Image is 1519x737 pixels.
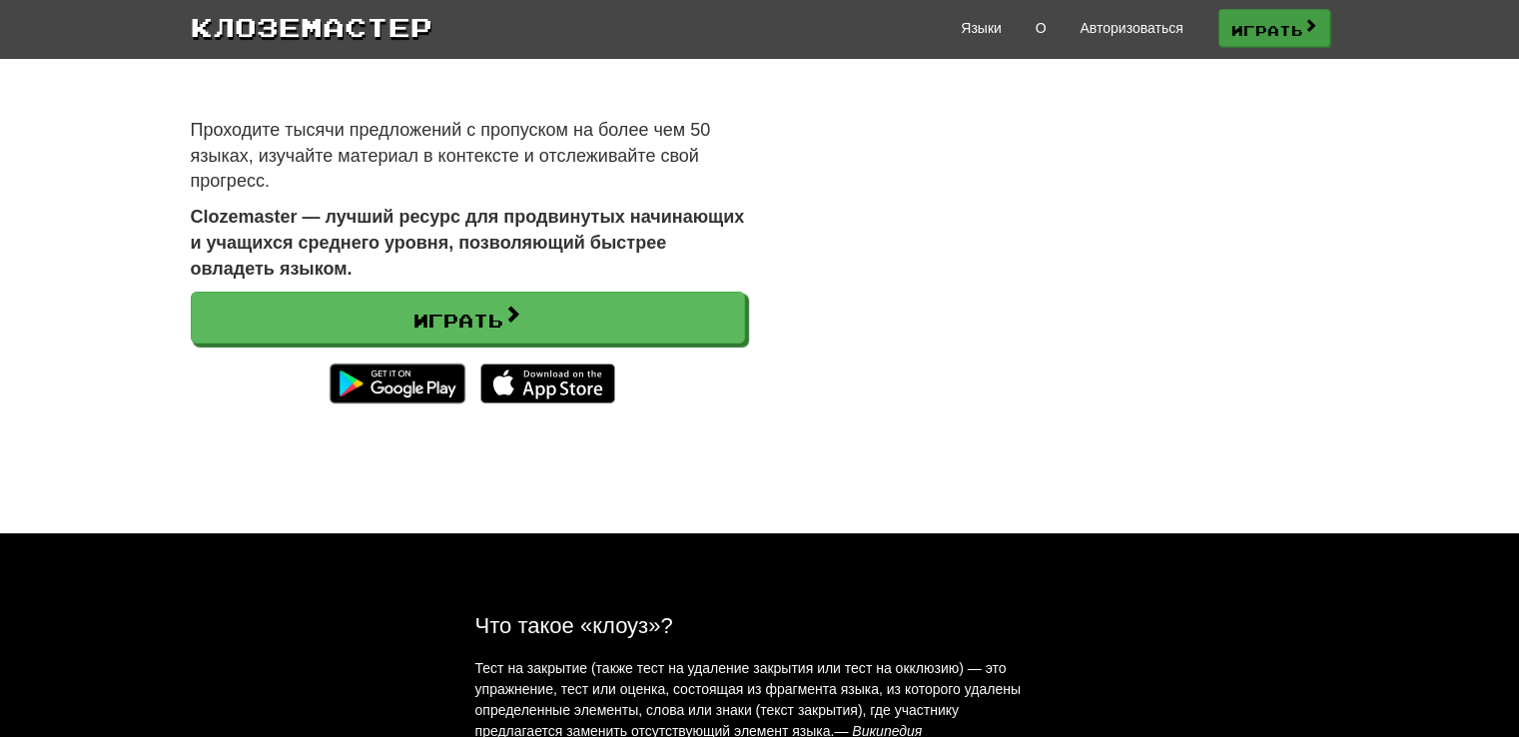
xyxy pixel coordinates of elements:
[1218,9,1330,47] a: Играть
[1036,18,1047,38] a: О
[191,8,432,45] a: Клоземастер
[1036,20,1047,36] font: О
[961,18,1002,38] a: Языки
[480,364,615,403] img: Download_on_the_App_Store_Badge_US-UK_135x40-25178aeef6eb6b83b96f5f2d004eda3bffbb37122de64afbaef7...
[1080,18,1182,38] a: Авторизоваться
[475,613,673,638] font: Что такое «клоуз»?
[1231,21,1303,38] font: Играть
[961,20,1002,36] font: Языки
[191,120,711,191] font: Проходите тысячи предложений с пропуском на более чем 50 языках, изучайте материал в контексте и ...
[1080,20,1182,36] font: Авторизоваться
[191,207,745,278] font: Clozemaster — лучший ресурс для продвинутых начинающих и учащихся среднего уровня, позволяющий бы...
[320,354,474,413] img: Скачать в Google Play
[191,292,745,344] a: Играть
[191,11,432,42] font: Клоземастер
[413,310,503,332] font: Играть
